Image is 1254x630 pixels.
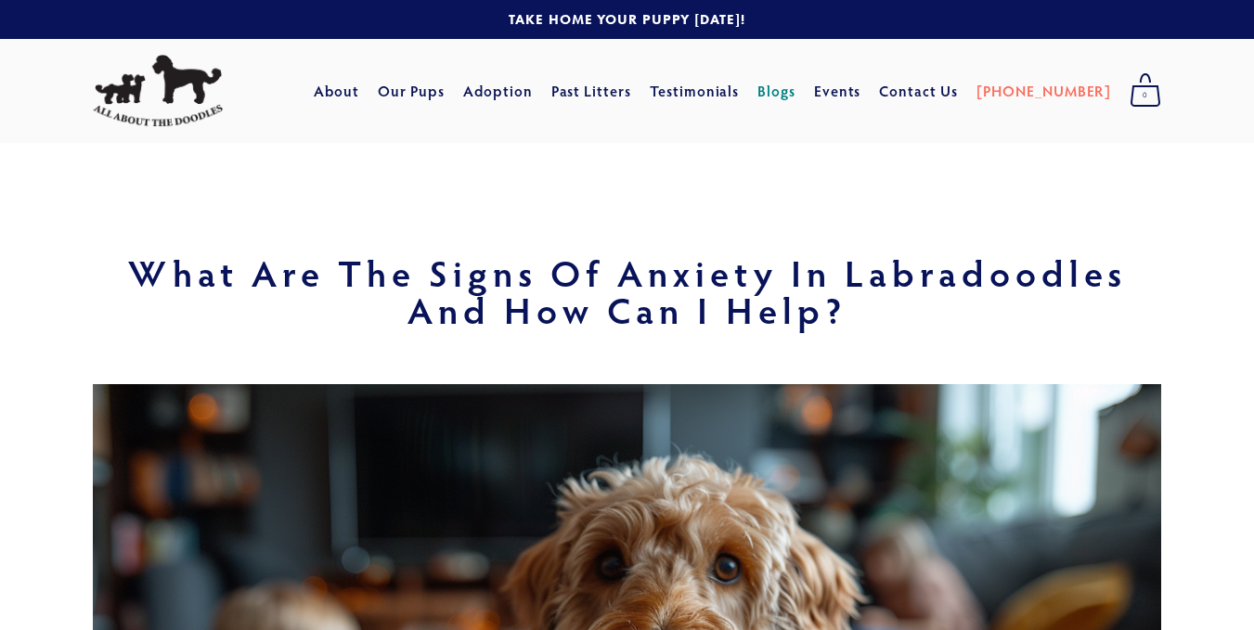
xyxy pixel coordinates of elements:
[463,74,533,108] a: Adoption
[551,81,632,100] a: Past Litters
[879,74,958,108] a: Contact Us
[378,74,446,108] a: Our Pups
[757,74,795,108] a: Blogs
[1130,84,1161,108] span: 0
[1120,68,1170,114] a: 0 items in cart
[976,74,1111,108] a: [PHONE_NUMBER]
[650,74,740,108] a: Testimonials
[814,74,861,108] a: Events
[314,74,359,108] a: About
[93,254,1161,328] h1: What Are the Signs of Anxiety in Labradoodles and How Can I Help?
[93,55,223,127] img: All About The Doodles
